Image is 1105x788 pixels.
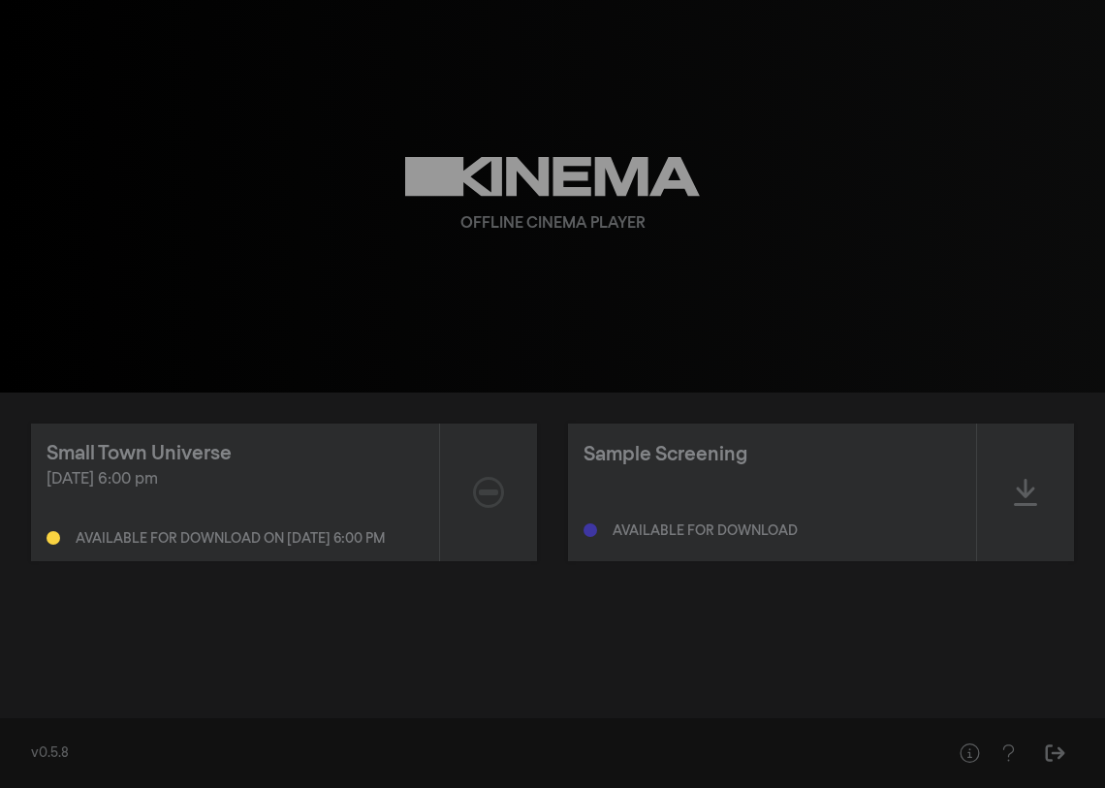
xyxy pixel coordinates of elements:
[613,524,798,538] div: Available for download
[76,532,385,546] div: Available for download on [DATE] 6:00 pm
[460,212,646,236] div: Offline Cinema Player
[950,734,989,772] button: Help
[47,439,232,468] div: Small Town Universe
[989,734,1027,772] button: Help
[1035,734,1074,772] button: Sign Out
[47,468,424,491] div: [DATE] 6:00 pm
[31,743,911,764] div: v0.5.8
[584,440,747,469] div: Sample Screening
